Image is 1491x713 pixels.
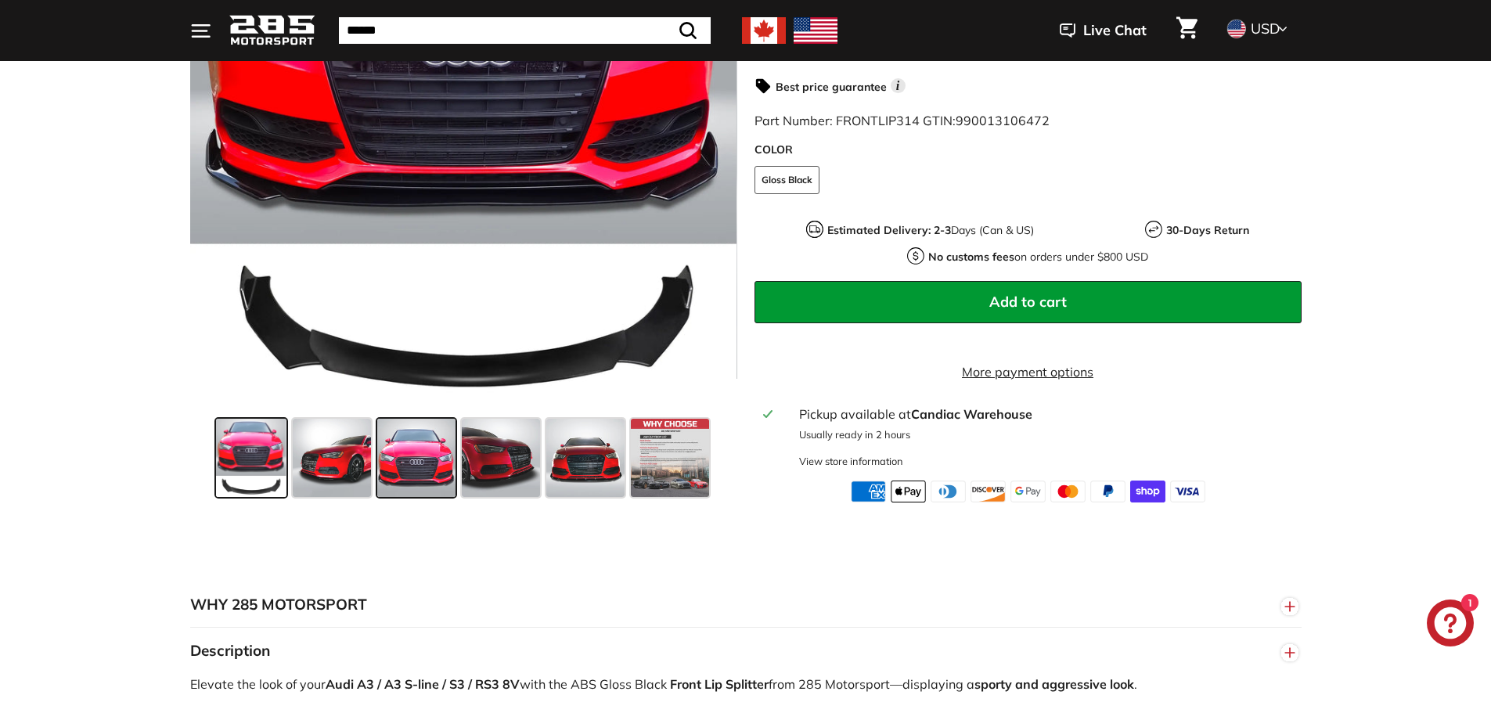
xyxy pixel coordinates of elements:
[851,481,886,502] img: american_express
[1130,481,1165,502] img: shopify_pay
[956,113,1050,128] span: 990013106472
[1083,20,1147,41] span: Live Chat
[1050,481,1086,502] img: master
[1167,4,1207,57] a: Cart
[326,676,520,692] strong: Audi A3 / A3 S-line / S3 / RS3 8V
[891,481,926,502] img: apple_pay
[989,293,1067,311] span: Add to cart
[339,17,711,44] input: Search
[776,80,887,94] strong: Best price guarantee
[755,281,1302,323] button: Add to cart
[755,142,1302,158] label: COLOR
[799,454,903,469] div: View store information
[1010,481,1046,502] img: google_pay
[928,249,1148,265] p: on orders under $800 USD
[1039,11,1167,50] button: Live Chat
[799,427,1291,442] p: Usually ready in 2 hours
[799,405,1291,423] div: Pickup available at
[931,481,966,502] img: diners_club
[190,582,1302,628] button: WHY 285 MOTORSPORT
[1166,223,1249,237] strong: 30-Days Return
[1422,600,1478,650] inbox-online-store-chat: Shopify online store chat
[1090,481,1125,502] img: paypal
[911,406,1032,422] strong: Candiac Warehouse
[755,113,1050,128] span: Part Number: FRONTLIP314 GTIN:
[1251,20,1280,38] span: USD
[755,362,1302,381] a: More payment options
[827,222,1034,239] p: Days (Can & US)
[190,628,1302,675] button: Description
[891,78,906,93] span: i
[229,13,315,49] img: Logo_285_Motorsport_areodynamics_components
[1170,481,1205,502] img: visa
[974,676,1134,692] strong: sporty and aggressive look
[827,223,951,237] strong: Estimated Delivery: 2-3
[971,481,1006,502] img: discover
[928,250,1014,264] strong: No customs fees
[670,676,769,692] strong: Front Lip Splitter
